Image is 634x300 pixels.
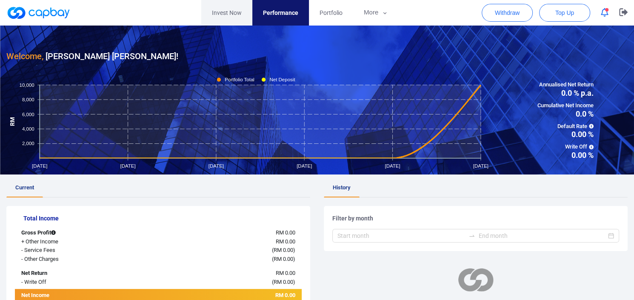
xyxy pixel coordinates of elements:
[22,111,34,117] tspan: 6,000
[276,238,295,245] span: RM 0.00
[555,9,574,17] span: Top Up
[6,51,43,61] span: Welcome,
[276,270,295,276] span: RM 0.00
[6,49,178,63] h3: [PERSON_NAME] [PERSON_NAME] !
[9,117,16,126] tspan: RM
[274,279,293,285] span: RM 0.00
[208,163,224,169] tspan: [DATE]
[537,110,594,118] span: 0.0 %
[468,232,475,239] span: to
[332,214,619,222] h5: Filter by month
[276,229,295,236] span: RM 0.00
[537,143,594,151] span: Write Off
[275,292,295,298] span: RM 0.00
[274,256,293,262] span: RM 0.00
[537,80,594,89] span: Annualised Net Return
[468,232,475,239] span: swap-right
[15,229,134,237] div: Gross Profit
[15,278,134,287] div: - Write Off
[479,231,606,240] input: End month
[297,163,312,169] tspan: [DATE]
[537,122,594,131] span: Default Rate
[15,269,134,278] div: Net Return
[225,77,254,82] tspan: Portfolio Total
[15,246,134,255] div: - Service Fees
[274,247,293,253] span: RM 0.00
[134,246,302,255] div: ( )
[333,184,351,191] span: History
[134,278,302,287] div: ( )
[15,237,134,246] div: + Other Income
[134,255,302,264] div: ( )
[482,4,533,22] button: Withdraw
[337,231,465,240] input: Start month
[22,97,34,102] tspan: 8,000
[537,89,594,97] span: 0.0 % p.a.
[32,163,47,169] tspan: [DATE]
[537,151,594,159] span: 0.00 %
[23,214,302,222] h5: Total Income
[473,163,488,169] tspan: [DATE]
[120,163,135,169] tspan: [DATE]
[22,126,34,131] tspan: 4,000
[269,77,295,82] tspan: Net Deposit
[320,8,343,17] span: Portfolio
[385,163,400,169] tspan: [DATE]
[15,255,134,264] div: - Other Charges
[19,82,34,87] tspan: 10,000
[539,4,590,22] button: Top Up
[15,184,34,191] span: Current
[537,131,594,138] span: 0.00 %
[537,101,594,110] span: Cumulative Net Income
[22,141,34,146] tspan: 2,000
[263,8,298,17] span: Performance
